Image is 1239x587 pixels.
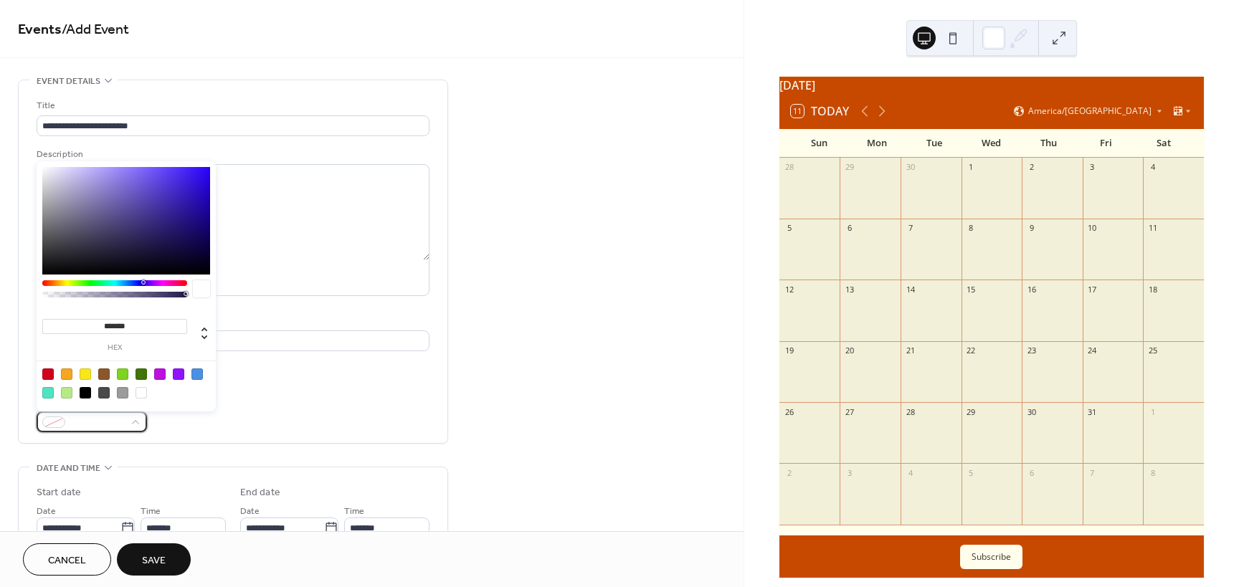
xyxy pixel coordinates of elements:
[784,406,794,417] div: 26
[848,129,906,158] div: Mon
[98,387,110,399] div: #4A4A4A
[37,461,100,476] span: Date and time
[42,344,187,352] label: hex
[240,504,260,519] span: Date
[1026,284,1037,295] div: 16
[905,223,916,234] div: 7
[18,16,62,44] a: Events
[844,223,855,234] div: 6
[1026,406,1037,417] div: 30
[1147,284,1158,295] div: 18
[344,504,364,519] span: Time
[117,543,191,576] button: Save
[1028,107,1152,115] span: America/[GEOGRAPHIC_DATA]
[960,545,1022,569] button: Subscribe
[844,162,855,173] div: 29
[905,467,916,478] div: 4
[786,101,854,121] button: 11Today
[117,368,128,380] div: #7ED321
[37,147,427,162] div: Description
[1087,467,1098,478] div: 7
[963,129,1020,158] div: Wed
[136,387,147,399] div: #FFFFFF
[844,406,855,417] div: 27
[966,406,977,417] div: 29
[1087,284,1098,295] div: 17
[141,504,161,519] span: Time
[1135,129,1192,158] div: Sat
[48,553,86,568] span: Cancel
[966,162,977,173] div: 1
[844,345,855,356] div: 20
[42,368,54,380] div: #D0021B
[61,368,72,380] div: #F5A623
[905,162,916,173] div: 30
[1087,406,1098,417] div: 31
[37,98,427,113] div: Title
[1087,223,1098,234] div: 10
[61,387,72,399] div: #B8E986
[37,485,81,500] div: Start date
[844,284,855,295] div: 13
[966,284,977,295] div: 15
[191,368,203,380] div: #4A90E2
[1020,129,1078,158] div: Thu
[23,543,111,576] button: Cancel
[1147,345,1158,356] div: 25
[784,162,794,173] div: 28
[1147,223,1158,234] div: 11
[173,368,184,380] div: #9013FE
[142,553,166,568] span: Save
[37,74,100,89] span: Event details
[966,467,977,478] div: 5
[905,284,916,295] div: 14
[117,387,128,399] div: #9B9B9B
[62,16,129,44] span: / Add Event
[1147,162,1158,173] div: 4
[905,406,916,417] div: 28
[136,368,147,380] div: #417505
[1026,467,1037,478] div: 6
[98,368,110,380] div: #8B572A
[42,387,54,399] div: #50E3C2
[240,485,280,500] div: End date
[784,223,794,234] div: 5
[80,368,91,380] div: #F8E71C
[966,223,977,234] div: 8
[37,313,427,328] div: Location
[1026,345,1037,356] div: 23
[966,345,977,356] div: 22
[37,504,56,519] span: Date
[905,345,916,356] div: 21
[1087,345,1098,356] div: 24
[784,467,794,478] div: 2
[1147,467,1158,478] div: 8
[1026,223,1037,234] div: 9
[906,129,963,158] div: Tue
[1147,406,1158,417] div: 1
[1026,162,1037,173] div: 2
[791,129,848,158] div: Sun
[784,345,794,356] div: 19
[154,368,166,380] div: #BD10E0
[844,467,855,478] div: 3
[1087,162,1098,173] div: 3
[80,387,91,399] div: #000000
[779,77,1204,94] div: [DATE]
[784,284,794,295] div: 12
[1078,129,1135,158] div: Fri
